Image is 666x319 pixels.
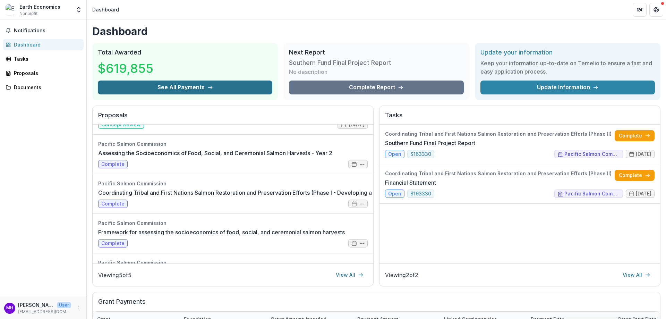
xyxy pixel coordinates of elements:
a: Framework for assessing the socioeconomics of food, social, and ceremonial salmon harvests [98,228,345,236]
h2: Tasks [385,111,655,125]
button: See All Payments [98,81,272,94]
p: No description [289,68,327,76]
a: Assessing the Socioeconomics of Food, Social, and Ceremonial Salmon Harvests - Year 2 [98,149,332,157]
p: User [57,302,71,308]
a: Southern Fund Final Project Report [385,139,475,147]
h2: Update your information [480,49,655,56]
div: Earth Economics [19,3,60,10]
h3: $619,855 [98,59,153,78]
h1: Dashboard [92,25,660,37]
div: Dashboard [14,41,78,48]
p: [PERSON_NAME] [18,301,54,309]
p: Viewing 5 of 5 [98,271,131,279]
h3: Keep your information up-to-date on Temelio to ensure a fast and easy application process. [480,59,655,76]
h3: Southern Fund Final Project Report [289,59,391,67]
img: Earth Economics [6,4,17,15]
h2: Next Report [289,49,463,56]
h2: Proposals [98,111,368,125]
div: Documents [14,84,78,91]
a: View All [618,269,655,280]
a: Documents [3,82,84,93]
a: Dashboard [3,39,84,50]
button: Get Help [649,3,663,17]
a: Complete Report [289,81,463,94]
div: Mark Holcomb [6,306,13,310]
button: Open entity switcher [74,3,84,17]
a: Proposals [3,67,84,79]
a: View All [332,269,368,280]
div: Dashboard [92,6,119,13]
span: Nonprofit [19,10,37,17]
h2: Grant Payments [98,298,655,311]
button: More [74,304,82,312]
p: Viewing 2 of 2 [385,271,418,279]
h2: Total Awarded [98,49,272,56]
span: Notifications [14,28,81,34]
button: Notifications [3,25,84,36]
a: Complete [615,130,655,141]
div: Tasks [14,55,78,62]
button: Partners [633,3,647,17]
nav: breadcrumb [89,5,122,15]
a: Update Information [480,81,655,94]
div: Proposals [14,69,78,77]
p: [EMAIL_ADDRESS][DOMAIN_NAME] [18,309,71,315]
a: Complete [615,170,655,181]
a: Tasks [3,53,84,65]
a: Financial Statement [385,178,436,187]
a: Coordinating Tribal and First Nations Salmon Restoration and Preservation Efforts (Phase I - Deve... [98,188,458,197]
